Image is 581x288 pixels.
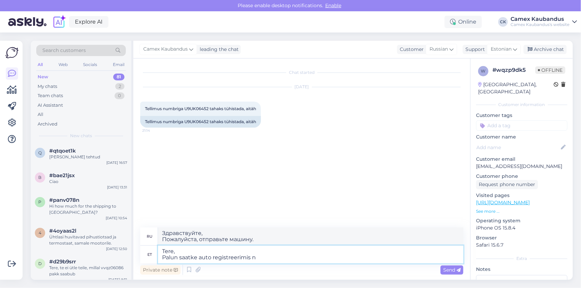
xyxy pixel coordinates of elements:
div: 2 [115,83,124,90]
div: Camex Kaubandus's website [511,22,569,27]
div: ru [147,231,153,242]
span: Enable [323,2,343,9]
div: 0 [115,92,124,99]
p: Operating system [476,217,567,224]
p: Customer name [476,133,567,141]
img: Askly Logo [5,46,18,59]
div: [PERSON_NAME] tehtud [49,154,127,160]
div: Web [57,60,69,69]
div: [DATE] 13:31 [107,185,127,190]
div: Request phone number [476,180,538,189]
p: [EMAIL_ADDRESS][DOMAIN_NAME] [476,163,567,170]
span: #bae21jsx [49,172,75,179]
p: iPhone OS 15.8.4 [476,224,567,232]
div: All [36,60,44,69]
p: Safari 15.6.7 [476,241,567,249]
div: [GEOGRAPHIC_DATA], [GEOGRAPHIC_DATA] [478,81,554,95]
div: # wqzp9dk5 [492,66,535,74]
span: Estonian [491,45,512,53]
div: Team chats [38,92,63,99]
div: 81 [113,74,124,80]
span: Search customers [42,47,86,54]
div: Extra [476,256,567,262]
input: Add a tag [476,120,567,131]
div: [DATE] 9:31 [108,277,127,282]
div: Support [463,46,485,53]
textarea: Здравствуйте, Пожалуйста, отправьте машину. [158,227,463,245]
div: [DATE] [140,84,463,90]
a: Explore AI [69,16,108,28]
div: Ciao [49,179,127,185]
span: #panv078n [49,197,79,203]
span: p [39,199,42,205]
a: Camex KaubandusCamex Kaubandus's website [511,16,577,27]
div: Socials [82,60,98,69]
div: Customer [397,46,424,53]
div: CK [498,17,508,27]
div: [DATE] 12:50 [106,246,127,251]
span: q [38,150,42,155]
span: New chats [70,133,92,139]
span: 4 [39,230,41,235]
span: Russian [430,45,448,53]
span: Camex Kaubandus [143,45,188,53]
div: [DATE] 16:57 [106,160,127,165]
span: w [481,68,486,74]
div: Email [111,60,126,69]
div: New [38,74,48,80]
div: et [147,249,152,260]
div: Private note [140,265,181,275]
div: Tere, te ei ütle teile, millal vvqz06086 pakk saabub [49,265,127,277]
p: Customer tags [476,112,567,119]
div: Chat started [140,69,463,76]
div: Hi how much for the shipping to [GEOGRAPHIC_DATA]? [49,203,127,215]
p: Notes [476,266,567,273]
p: See more ... [476,208,567,214]
textarea: Tere, Palun saatke auto registreerimis [158,246,463,263]
span: Offline [535,66,565,74]
span: #4oyaas2l [49,228,76,234]
div: Archive chat [524,45,567,54]
div: Tellimus numbriga U9UK06452 tahaks tühistada, aitäh [140,116,261,128]
p: Customer email [476,156,567,163]
span: Send [443,267,461,273]
div: Customer information [476,102,567,108]
a: [URL][DOMAIN_NAME] [476,199,530,206]
span: Tellimus numbriga U9UK06452 tahaks tühistada, aitäh [145,106,256,111]
span: #d29b9srr [49,259,76,265]
p: Visited pages [476,192,567,199]
p: Customer phone [476,173,567,180]
div: Archived [38,121,57,128]
div: My chats [38,83,57,90]
span: b [39,175,42,180]
span: #qtqoet1k [49,148,76,154]
div: leading the chat [197,46,239,53]
div: [DATE] 10:54 [106,215,127,221]
p: Browser [476,234,567,241]
div: Online [445,16,482,28]
div: All [38,111,43,118]
span: 21:14 [142,128,168,133]
div: AI Assistant [38,102,63,109]
div: Camex Kaubandus [511,16,569,22]
div: Ühtlasi huvitavad pihustiotsad ja termostaat, samale mootorile. [49,234,127,246]
input: Add name [476,144,559,151]
img: explore-ai [52,15,66,29]
span: d [38,261,42,266]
